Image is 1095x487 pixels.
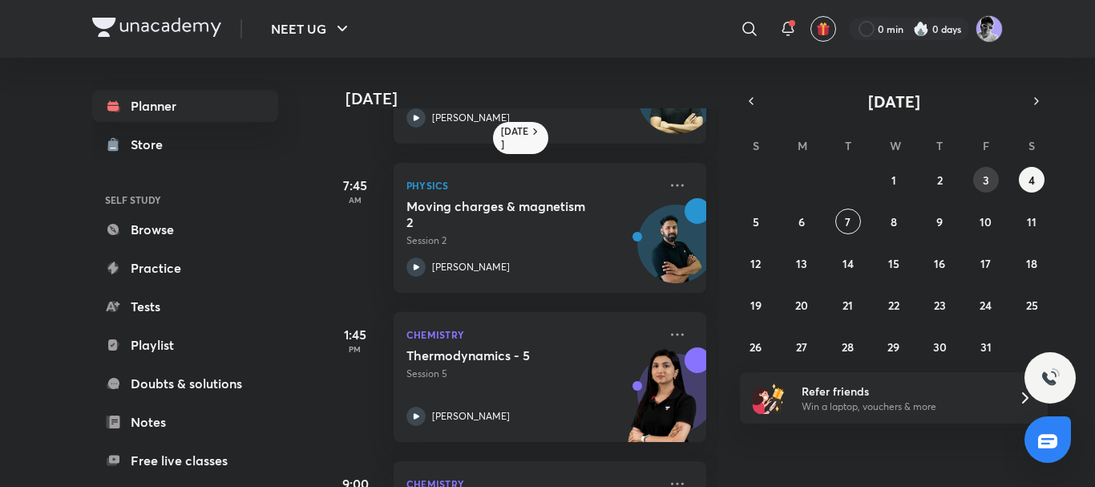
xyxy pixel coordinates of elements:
[789,209,814,234] button: October 6, 2025
[789,292,814,318] button: October 20, 2025
[750,298,762,313] abbr: October 19, 2025
[743,292,769,318] button: October 19, 2025
[835,292,861,318] button: October 21, 2025
[795,298,808,313] abbr: October 20, 2025
[743,250,769,276] button: October 12, 2025
[802,383,999,400] h6: Refer friends
[92,406,278,438] a: Notes
[345,89,722,108] h4: [DATE]
[810,16,836,42] button: avatar
[743,334,769,359] button: October 26, 2025
[1027,214,1036,229] abbr: October 11, 2025
[845,138,851,153] abbr: Tuesday
[753,214,759,229] abbr: October 5, 2025
[753,138,759,153] abbr: Sunday
[934,298,946,313] abbr: October 23, 2025
[842,256,854,271] abbr: October 14, 2025
[881,334,907,359] button: October 29, 2025
[789,334,814,359] button: October 27, 2025
[881,250,907,276] button: October 15, 2025
[973,167,999,193] button: October 3, 2025
[762,90,1025,112] button: [DATE]
[890,138,901,153] abbr: Wednesday
[638,213,715,290] img: Avatar
[980,256,991,271] abbr: October 17, 2025
[750,256,761,271] abbr: October 12, 2025
[501,125,529,151] h6: [DATE]
[802,400,999,414] p: Win a laptop, vouchers & more
[933,339,947,355] abbr: October 30, 2025
[323,195,387,205] p: AM
[891,172,896,188] abbr: October 1, 2025
[92,329,278,361] a: Playlist
[406,198,606,230] h5: Moving charges & magnetism 2
[937,172,943,188] abbr: October 2, 2025
[261,13,362,45] button: NEET UG
[1028,138,1035,153] abbr: Saturday
[432,111,510,125] p: [PERSON_NAME]
[323,325,387,344] h5: 1:45
[980,339,992,355] abbr: October 31, 2025
[927,209,952,234] button: October 9, 2025
[881,209,907,234] button: October 8, 2025
[887,339,899,355] abbr: October 29, 2025
[323,344,387,354] p: PM
[1019,209,1044,234] button: October 11, 2025
[936,138,943,153] abbr: Thursday
[432,260,510,274] p: [PERSON_NAME]
[323,176,387,195] h5: 7:45
[980,214,992,229] abbr: October 10, 2025
[406,233,658,248] p: Session 2
[92,18,221,41] a: Company Logo
[881,167,907,193] button: October 1, 2025
[927,292,952,318] button: October 23, 2025
[842,298,853,313] abbr: October 21, 2025
[888,256,899,271] abbr: October 15, 2025
[976,15,1003,43] img: henil patel
[842,339,854,355] abbr: October 28, 2025
[92,186,278,213] h6: SELF STUDY
[913,21,929,37] img: streak
[618,347,706,458] img: unacademy
[750,339,762,355] abbr: October 26, 2025
[983,172,989,188] abbr: October 3, 2025
[798,214,805,229] abbr: October 6, 2025
[835,250,861,276] button: October 14, 2025
[406,325,658,344] p: Chemistry
[927,334,952,359] button: October 30, 2025
[1019,250,1044,276] button: October 18, 2025
[406,367,658,381] p: Session 5
[1026,256,1037,271] abbr: October 18, 2025
[934,256,945,271] abbr: October 16, 2025
[92,290,278,323] a: Tests
[835,334,861,359] button: October 28, 2025
[936,214,943,229] abbr: October 9, 2025
[888,298,899,313] abbr: October 22, 2025
[92,444,278,477] a: Free live classes
[743,209,769,234] button: October 5, 2025
[1028,172,1035,188] abbr: October 4, 2025
[131,135,172,154] div: Store
[868,91,920,112] span: [DATE]
[891,214,897,229] abbr: October 8, 2025
[796,256,807,271] abbr: October 13, 2025
[927,167,952,193] button: October 2, 2025
[92,90,278,122] a: Planner
[406,176,658,195] p: Physics
[973,334,999,359] button: October 31, 2025
[432,409,510,424] p: [PERSON_NAME]
[798,138,807,153] abbr: Monday
[973,209,999,234] button: October 10, 2025
[973,250,999,276] button: October 17, 2025
[92,213,278,246] a: Browse
[983,138,989,153] abbr: Friday
[1019,167,1044,193] button: October 4, 2025
[980,298,992,313] abbr: October 24, 2025
[753,382,785,414] img: referral
[789,250,814,276] button: October 13, 2025
[1040,368,1060,388] img: ttu
[845,214,851,229] abbr: October 7, 2025
[92,18,221,37] img: Company Logo
[927,250,952,276] button: October 16, 2025
[92,128,278,160] a: Store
